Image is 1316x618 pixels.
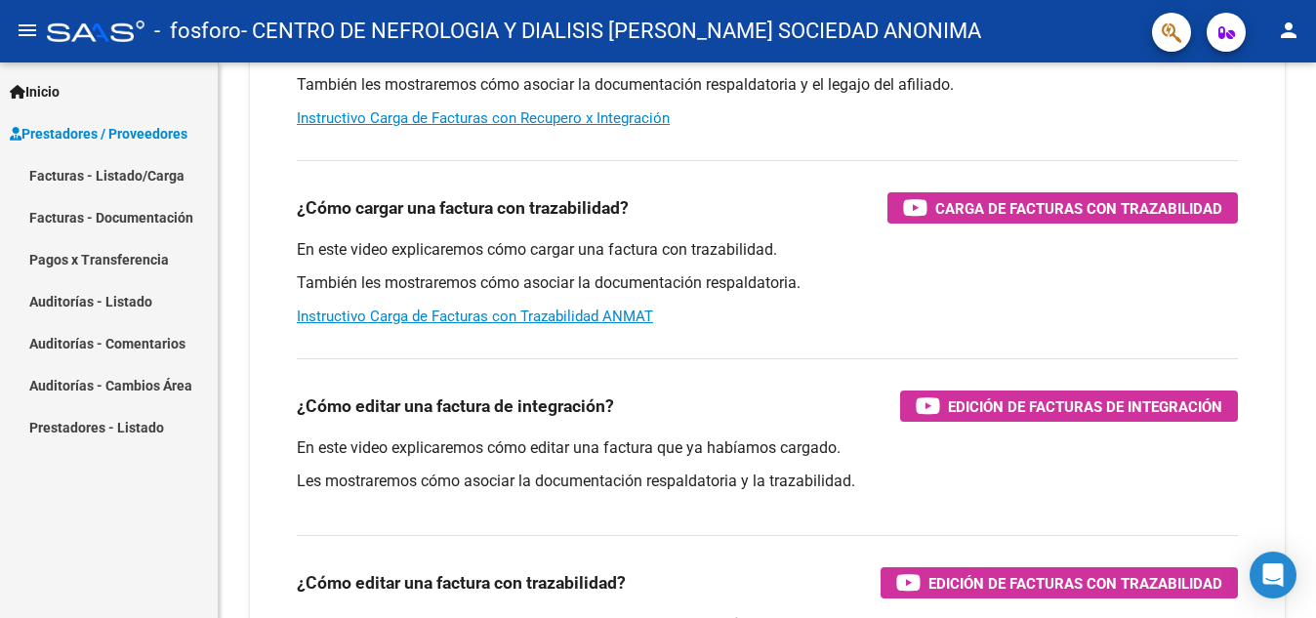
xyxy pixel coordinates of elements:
[10,81,60,103] span: Inicio
[297,569,626,597] h3: ¿Cómo editar una factura con trazabilidad?
[297,437,1238,459] p: En este video explicaremos cómo editar una factura que ya habíamos cargado.
[900,391,1238,422] button: Edición de Facturas de integración
[948,394,1222,419] span: Edición de Facturas de integración
[297,239,1238,261] p: En este video explicaremos cómo cargar una factura con trazabilidad.
[297,392,614,420] h3: ¿Cómo editar una factura de integración?
[16,19,39,42] mat-icon: menu
[881,567,1238,598] button: Edición de Facturas con Trazabilidad
[935,196,1222,221] span: Carga de Facturas con Trazabilidad
[297,308,653,325] a: Instructivo Carga de Facturas con Trazabilidad ANMAT
[297,74,1238,96] p: También les mostraremos cómo asociar la documentación respaldatoria y el legajo del afiliado.
[297,272,1238,294] p: También les mostraremos cómo asociar la documentación respaldatoria.
[297,471,1238,492] p: Les mostraremos cómo asociar la documentación respaldatoria y la trazabilidad.
[297,194,629,222] h3: ¿Cómo cargar una factura con trazabilidad?
[887,192,1238,224] button: Carga de Facturas con Trazabilidad
[10,123,187,144] span: Prestadores / Proveedores
[1277,19,1300,42] mat-icon: person
[154,10,241,53] span: - fosforo
[297,109,670,127] a: Instructivo Carga de Facturas con Recupero x Integración
[928,571,1222,596] span: Edición de Facturas con Trazabilidad
[1250,552,1296,598] div: Open Intercom Messenger
[241,10,981,53] span: - CENTRO DE NEFROLOGIA Y DIALISIS [PERSON_NAME] SOCIEDAD ANONIMA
